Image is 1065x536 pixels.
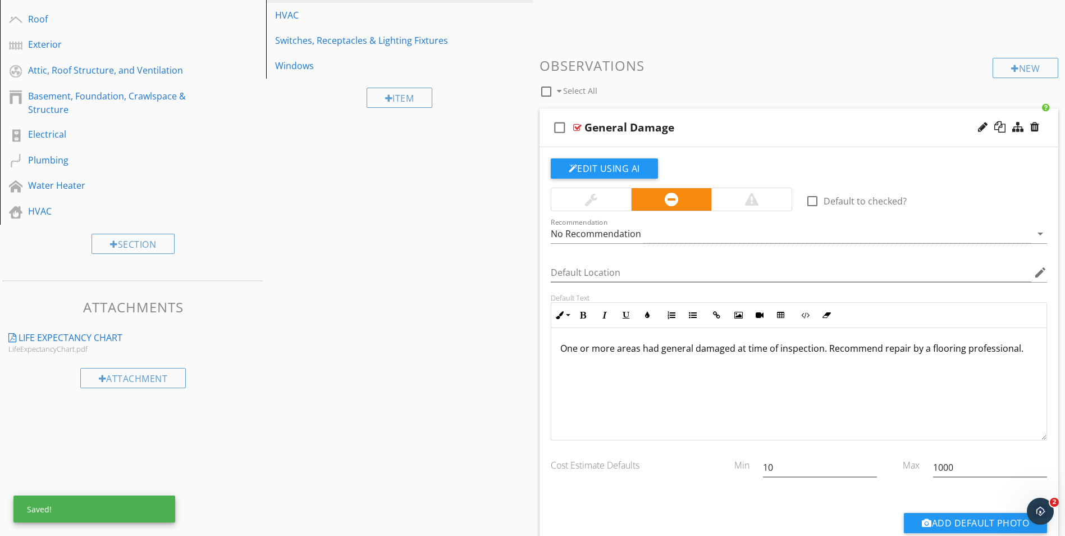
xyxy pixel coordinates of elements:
[275,8,484,22] div: HVAC
[816,305,837,326] button: Clear Formatting
[28,128,213,141] div: Electrical
[551,114,569,141] i: check_box_outline_blank
[1027,498,1054,525] iframe: Intercom live chat
[682,305,703,326] button: Unordered List
[560,342,1038,355] p: One or more areas had general damaged at time of inspection. Recommend repair by a flooring profe...
[28,179,213,192] div: Water Heater
[28,63,213,77] div: Attic, Roof Structure, and Ventilation
[551,264,1032,282] input: Default Location
[563,85,597,96] span: Select All
[540,58,1059,73] h3: Observations
[275,59,484,72] div: Windows
[770,305,792,326] button: Insert Table
[728,305,749,326] button: Insert Image (Ctrl+P)
[615,305,637,326] button: Underline (Ctrl+U)
[706,305,728,326] button: Insert Link (Ctrl+K)
[28,153,213,167] div: Plumbing
[1034,266,1047,279] i: edit
[824,196,907,207] label: Default to checked?
[637,305,658,326] button: Colors
[551,229,641,239] div: No Recommendation
[551,293,1048,302] div: Default Text
[584,121,674,134] div: General Damage
[19,331,122,344] div: Life Expectancy Chart
[884,449,926,472] div: Max
[551,158,658,179] button: Edit Using AI
[661,305,682,326] button: Ordered List
[794,305,816,326] button: Code View
[1050,498,1059,507] span: 2
[904,513,1047,533] button: Add Default Photo
[573,305,594,326] button: Bold (Ctrl+B)
[1034,227,1047,240] i: arrow_drop_down
[92,234,175,254] div: Section
[13,496,175,523] div: Saved!
[275,34,484,47] div: Switches, Receptacles & Lighting Fixtures
[3,325,266,359] a: Life Expectancy Chart LifeExpectancyChart.pdf
[551,305,573,326] button: Inline Style
[594,305,615,326] button: Italic (Ctrl+I)
[80,368,186,388] div: Attachment
[28,38,213,51] div: Exterior
[28,12,213,26] div: Roof
[714,449,756,472] div: Min
[28,89,213,116] div: Basement, Foundation, Crawlspace & Structure
[28,205,213,218] div: HVAC
[367,88,433,108] div: Item
[544,449,714,472] div: Cost Estimate Defaults
[8,344,218,353] div: LifeExpectancyChart.pdf
[993,58,1058,78] div: New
